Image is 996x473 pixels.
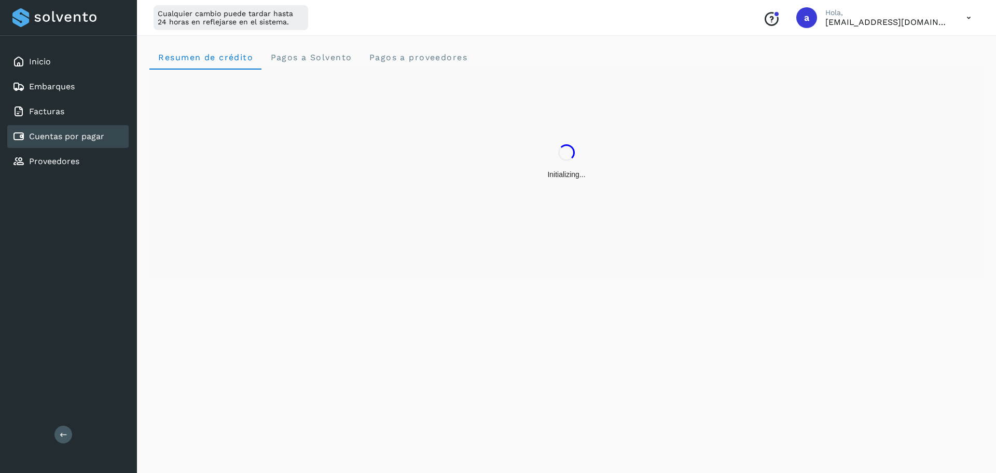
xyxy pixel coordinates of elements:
a: Proveedores [29,156,79,166]
p: aldo@solvento.mx [825,17,950,27]
a: Embarques [29,82,75,91]
span: Pagos a Solvento [270,52,352,62]
a: Cuentas por pagar [29,131,104,141]
p: Hola, [825,8,950,17]
a: Inicio [29,57,51,66]
div: Facturas [7,100,129,123]
a: Facturas [29,106,64,116]
div: Embarques [7,75,129,98]
div: Proveedores [7,150,129,173]
div: Inicio [7,50,129,73]
span: Resumen de crédito [158,52,253,62]
div: Cuentas por pagar [7,125,129,148]
span: Pagos a proveedores [368,52,467,62]
div: Cualquier cambio puede tardar hasta 24 horas en reflejarse en el sistema. [154,5,308,30]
